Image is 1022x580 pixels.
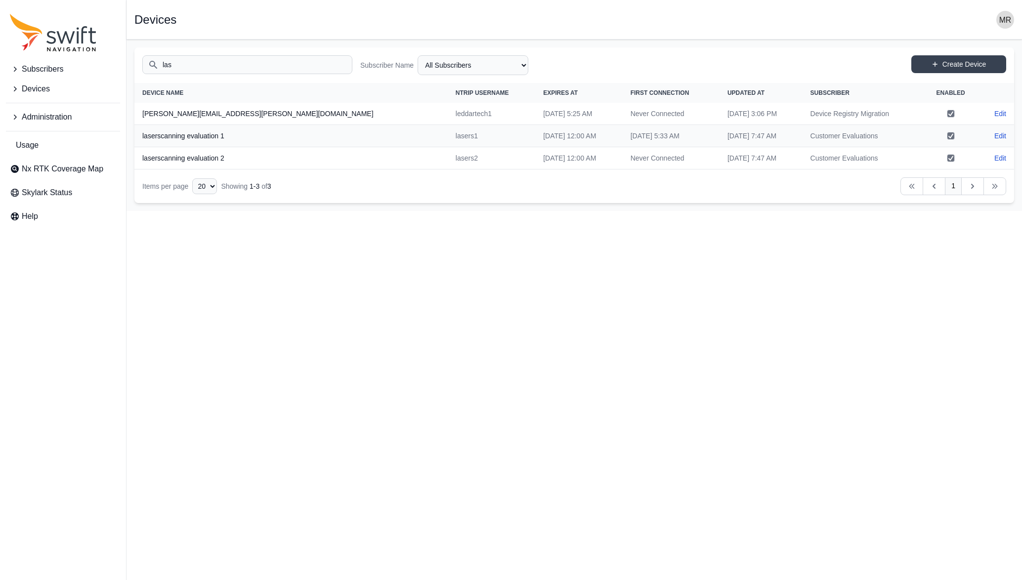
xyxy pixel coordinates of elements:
[727,89,765,96] span: Updated At
[803,103,923,125] td: Device Registry Migration
[720,125,803,147] td: [DATE] 7:47 AM
[448,103,535,125] td: leddartech1
[22,210,38,222] span: Help
[923,83,979,103] th: Enabled
[535,147,623,169] td: [DATE] 12:00 AM
[142,182,188,190] span: Items per page
[720,147,803,169] td: [DATE] 7:47 AM
[448,147,535,169] td: lasers2
[192,178,217,194] select: Display Limit
[267,182,271,190] span: 3
[720,103,803,125] td: [DATE] 3:06 PM
[623,147,720,169] td: Never Connected
[221,181,271,191] div: Showing of
[6,159,120,179] a: Nx RTK Coverage Map
[250,182,259,190] span: 1 - 3
[994,109,1006,119] a: Edit
[6,59,120,79] button: Subscribers
[535,103,623,125] td: [DATE] 5:25 AM
[418,55,528,75] select: Subscriber
[134,169,1014,203] nav: Table navigation
[448,125,535,147] td: lasers1
[360,60,414,70] label: Subscriber Name
[911,55,1006,73] a: Create Device
[6,183,120,203] a: Skylark Status
[535,125,623,147] td: [DATE] 12:00 AM
[945,177,962,195] a: 1
[134,125,448,147] th: laserscanning evaluation 1
[16,139,39,151] span: Usage
[623,103,720,125] td: Never Connected
[803,125,923,147] td: Customer Evaluations
[994,131,1006,141] a: Edit
[6,79,120,99] button: Devices
[134,103,448,125] th: [PERSON_NAME][EMAIL_ADDRESS][PERSON_NAME][DOMAIN_NAME]
[134,147,448,169] th: laserscanning evaluation 2
[543,89,578,96] span: Expires At
[994,153,1006,163] a: Edit
[996,11,1014,29] img: user photo
[623,125,720,147] td: [DATE] 5:33 AM
[22,83,50,95] span: Devices
[803,147,923,169] td: Customer Evaluations
[142,55,352,74] input: Search
[22,111,72,123] span: Administration
[6,107,120,127] button: Administration
[631,89,689,96] span: First Connection
[6,207,120,226] a: Help
[448,83,535,103] th: NTRIP Username
[22,187,72,199] span: Skylark Status
[6,135,120,155] a: Usage
[22,63,63,75] span: Subscribers
[22,163,103,175] span: Nx RTK Coverage Map
[134,14,176,26] h1: Devices
[803,83,923,103] th: Subscriber
[134,83,448,103] th: Device Name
